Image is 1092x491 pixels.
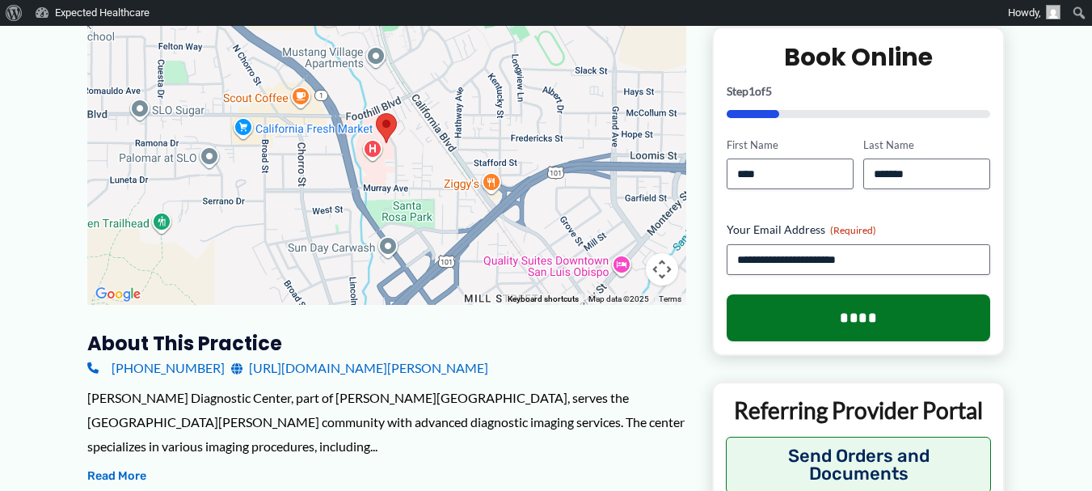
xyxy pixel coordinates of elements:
div: [PERSON_NAME] Diagnostic Center, part of [PERSON_NAME][GEOGRAPHIC_DATA], serves the [GEOGRAPHIC_D... [87,386,686,458]
span: (Required) [830,224,876,236]
label: Last Name [863,137,990,152]
p: Step of [727,85,991,96]
h3: About this practice [87,331,686,356]
span: 5 [765,83,772,97]
img: Google [91,284,145,305]
a: Open this area in Google Maps (opens a new window) [91,284,145,305]
button: Map camera controls [646,253,678,286]
label: First Name [727,137,854,152]
label: Your Email Address [727,222,991,238]
button: Keyboard shortcuts [508,294,579,305]
span: 1 [748,83,755,97]
a: Terms (opens in new tab) [659,294,681,303]
p: Referring Provider Portal [726,396,992,425]
a: [PHONE_NUMBER] [87,356,225,380]
span: Map data ©2025 [588,294,649,303]
a: [URL][DOMAIN_NAME][PERSON_NAME] [231,356,488,380]
button: Read More [87,467,146,486]
h2: Book Online [727,40,991,72]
